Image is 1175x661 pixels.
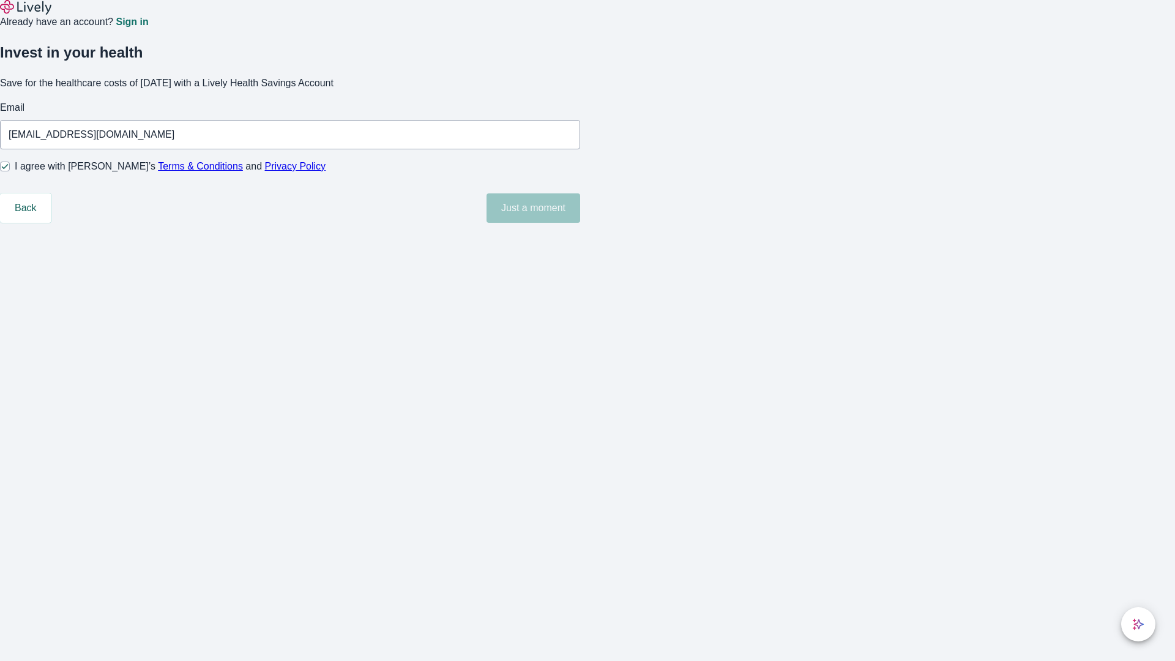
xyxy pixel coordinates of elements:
svg: Lively AI Assistant [1132,618,1144,630]
a: Privacy Policy [265,161,326,171]
span: I agree with [PERSON_NAME]’s and [15,159,326,174]
a: Sign in [116,17,148,27]
a: Terms & Conditions [158,161,243,171]
button: chat [1121,607,1155,641]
